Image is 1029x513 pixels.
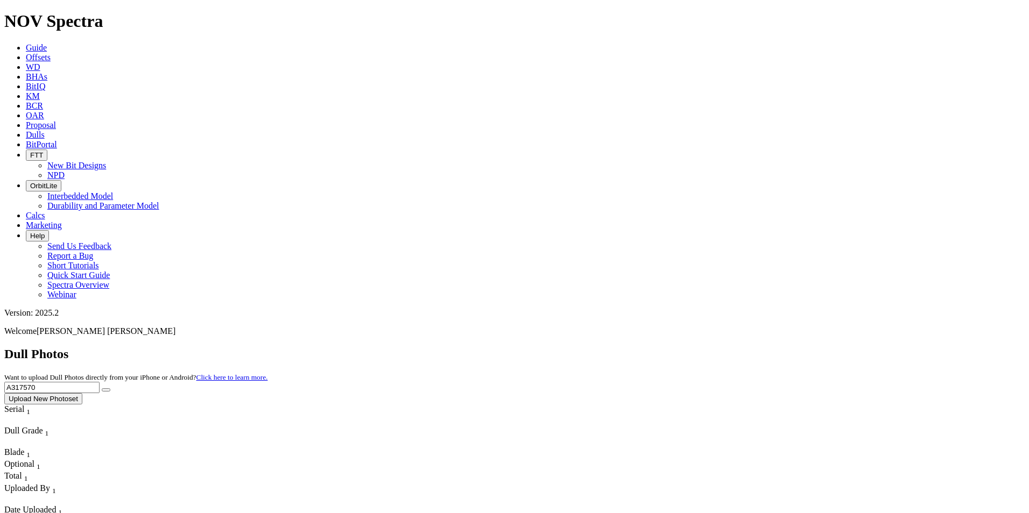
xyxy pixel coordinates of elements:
a: Calcs [26,211,45,220]
span: OrbitLite [30,182,57,190]
a: OAR [26,111,44,120]
button: OrbitLite [26,180,61,191]
h2: Dull Photos [4,347,1025,361]
span: Blade [4,447,24,457]
span: Sort None [37,459,40,468]
div: Version: 2025.2 [4,308,1025,318]
div: Dull Grade Sort None [4,426,80,438]
a: WD [26,62,40,72]
span: Uploaded By [4,483,50,493]
button: Help [26,230,49,241]
sub: 1 [45,429,49,437]
div: Sort None [4,483,105,505]
div: Blade Sort None [4,447,42,459]
a: Dulls [26,130,45,139]
div: Serial Sort None [4,404,50,416]
span: Sort None [24,471,28,480]
a: Offsets [26,53,51,62]
a: BCR [26,101,43,110]
small: Want to upload Dull Photos directly from your iPhone or Android? [4,373,267,381]
a: Report a Bug [47,251,93,260]
a: KM [26,91,40,101]
h1: NOV Spectra [4,11,1025,31]
span: Sort None [26,447,30,457]
a: Durability and Parameter Model [47,201,159,210]
a: Guide [26,43,47,52]
p: Welcome [4,326,1025,336]
div: Total Sort None [4,471,42,483]
a: BitPortal [26,140,57,149]
sub: 1 [52,487,56,495]
a: BitIQ [26,82,45,91]
div: Sort None [4,471,42,483]
a: Send Us Feedback [47,241,111,251]
div: Column Menu [4,416,50,426]
div: Sort None [4,447,42,459]
span: Total [4,471,22,480]
span: Optional [4,459,34,468]
div: Column Menu [4,438,80,447]
a: Webinar [47,290,76,299]
span: FTT [30,151,43,159]
a: Short Tutorials [47,261,99,270]
a: Marketing [26,220,62,230]
a: New Bit Designs [47,161,106,170]
span: Serial [4,404,24,414]
div: Sort None [4,459,42,471]
div: Sort None [4,404,50,426]
a: Spectra Overview [47,280,109,289]
sub: 1 [26,451,30,459]
span: Help [30,232,45,240]
button: Upload New Photoset [4,393,82,404]
button: FTT [26,149,47,161]
div: Optional Sort None [4,459,42,471]
a: NPD [47,170,65,180]
a: Click here to learn more. [196,373,268,381]
sub: 1 [26,408,30,416]
span: [PERSON_NAME] [PERSON_NAME] [37,326,175,336]
a: BHAs [26,72,47,81]
div: Column Menu [4,495,105,505]
div: Sort None [4,426,80,447]
div: Uploaded By Sort None [4,483,105,495]
span: Sort None [26,404,30,414]
a: Proposal [26,120,56,130]
span: Sort None [52,483,56,493]
span: Dull Grade [4,426,43,435]
a: Interbedded Model [47,191,113,201]
span: Sort None [45,426,49,435]
a: Quick Start Guide [47,270,110,280]
sub: 1 [24,475,28,483]
input: Search Serial Number [4,382,100,393]
sub: 1 [37,462,40,471]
